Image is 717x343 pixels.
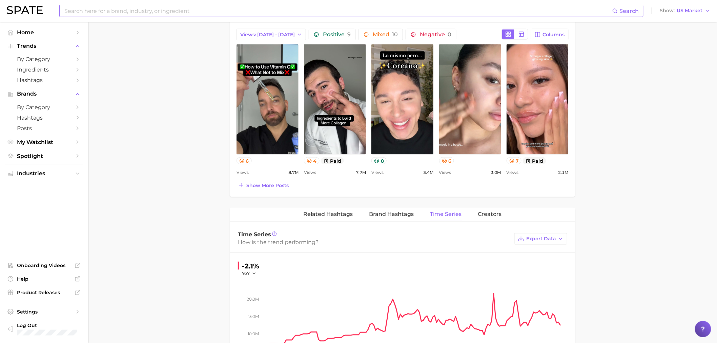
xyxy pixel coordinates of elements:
span: Spotlight [17,153,71,159]
button: Show more posts [237,181,290,190]
span: Industries [17,170,71,177]
input: Search here for a brand, industry, or ingredient [64,5,612,17]
span: Related Hashtags [304,211,353,217]
button: 4 [304,157,320,164]
span: 0 [448,31,451,38]
span: Onboarding Videos [17,262,71,268]
span: Positive [323,32,351,37]
button: paid [321,157,344,164]
span: Help [17,276,71,282]
span: Settings [17,309,71,315]
button: Brands [5,89,83,99]
a: Help [5,274,83,284]
span: 9 [347,31,351,38]
span: Views [507,168,519,177]
tspan: 10.0m [248,331,259,336]
span: Ingredients [17,66,71,73]
a: Spotlight [5,151,83,161]
span: 3.0m [491,168,501,177]
span: My Watchlist [17,139,71,145]
a: My Watchlist [5,137,83,147]
span: Views [304,168,316,177]
a: Settings [5,307,83,317]
button: Views: [DATE] - [DATE] [237,29,306,40]
button: Columns [531,29,569,40]
button: 6 [439,157,454,164]
a: Log out. Currently logged in with e-mail lauren.alexander@emersongroup.com. [5,320,83,338]
span: Show more posts [246,183,289,188]
span: Posts [17,125,71,132]
button: Export Data [514,233,567,245]
button: paid [523,157,546,164]
span: by Category [17,104,71,110]
a: Ingredients [5,64,83,75]
a: Product Releases [5,287,83,298]
button: 7 [507,157,522,164]
span: 2.1m [558,168,569,177]
span: 3.4m [424,168,434,177]
span: Time Series [238,231,271,238]
span: 7.7m [356,168,366,177]
span: Time Series [430,211,462,217]
span: Search [620,8,639,14]
span: Show [660,9,675,13]
div: How is the trend performing? [238,238,511,247]
a: Home [5,27,83,38]
a: Onboarding Videos [5,260,83,270]
span: 10 [392,31,398,38]
a: Hashtags [5,113,83,123]
a: by Category [5,102,83,113]
button: Industries [5,168,83,179]
span: Trends [17,43,71,49]
span: Mixed [373,32,398,37]
button: 8 [371,157,387,164]
span: Home [17,29,71,36]
img: SPATE [7,6,43,14]
span: by Category [17,56,71,62]
div: -2.1% [242,261,261,272]
a: Posts [5,123,83,134]
span: Export Data [526,236,556,242]
span: Hashtags [17,77,71,83]
button: 6 [237,157,252,164]
button: Trends [5,41,83,51]
span: Views [237,168,249,177]
span: YoY [242,271,250,277]
span: 8.7m [288,168,299,177]
span: Product Releases [17,289,71,296]
a: by Category [5,54,83,64]
a: Hashtags [5,75,83,85]
tspan: 20.0m [247,297,259,302]
span: Brand Hashtags [369,211,414,217]
span: Negative [420,32,451,37]
span: Columns [543,32,565,38]
span: Views [371,168,384,177]
span: Views: [DATE] - [DATE] [240,32,295,38]
tspan: 15.0m [248,314,259,319]
span: Views [439,168,451,177]
span: Log Out [17,322,108,328]
span: Creators [478,211,502,217]
span: US Market [677,9,703,13]
span: Hashtags [17,115,71,121]
button: ShowUS Market [658,6,712,15]
span: Brands [17,91,71,97]
button: YoY [242,271,257,277]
